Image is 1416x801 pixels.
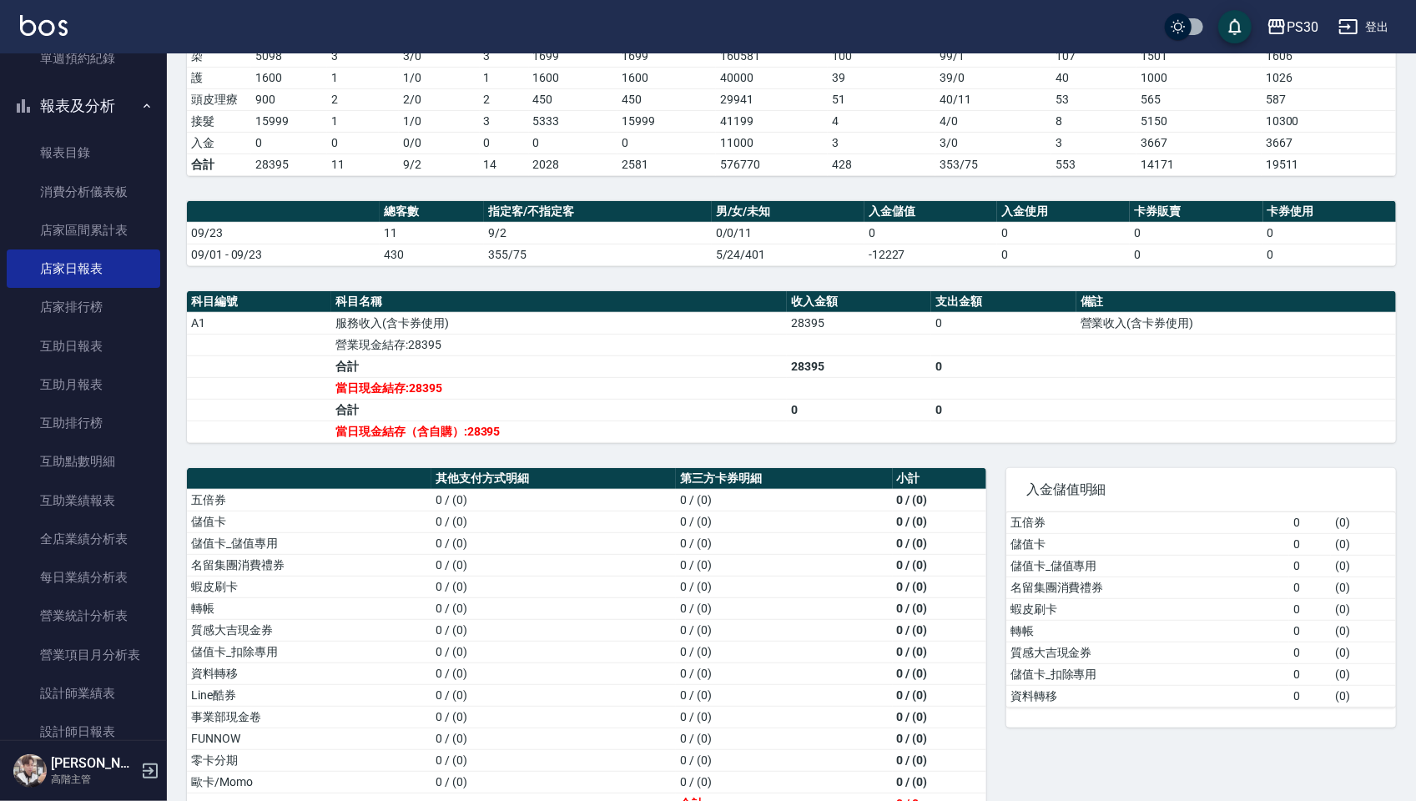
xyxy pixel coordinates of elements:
td: 0 / (0) [676,532,892,554]
td: 0 [1289,685,1331,707]
td: 3 [1051,132,1136,154]
td: 0 / (0) [893,511,986,532]
th: 總客數 [380,201,484,223]
td: 2 [327,88,399,110]
td: 轉帳 [187,597,431,619]
th: 科目編號 [187,291,331,313]
td: 營業現金結存:28395 [331,334,787,355]
td: ( 0 ) [1331,598,1396,620]
td: 587 [1262,88,1396,110]
td: 1699 [529,45,618,67]
td: FUNNOW [187,728,431,749]
td: 服務收入(含卡券使用) [331,312,787,334]
td: 0 / (0) [893,489,986,511]
td: 質感大吉現金券 [187,619,431,641]
td: ( 0 ) [1331,512,1396,534]
td: 儲值卡_扣除專用 [1006,663,1289,685]
td: ( 0 ) [1331,555,1396,577]
a: 消費分析儀表板 [7,173,160,211]
td: 0 / (0) [431,662,676,684]
td: 蝦皮刷卡 [1006,598,1289,620]
td: 儲值卡 [187,511,431,532]
td: 1 [327,110,399,132]
td: 0 [997,222,1130,244]
td: 5333 [529,110,618,132]
td: 3 [480,110,529,132]
td: 0 [997,244,1130,265]
td: 0 / (0) [893,597,986,619]
td: 0 [480,132,529,154]
th: 備註 [1076,291,1396,313]
td: 0 [1130,222,1262,244]
td: 41199 [716,110,828,132]
td: 0 / (0) [893,749,986,771]
img: Person [13,754,47,788]
a: 互助業績報表 [7,481,160,520]
td: Line酷券 [187,684,431,706]
td: 1026 [1262,67,1396,88]
td: 40 / 11 [935,88,1051,110]
td: 0 / (0) [893,706,986,728]
td: 15999 [251,110,327,132]
td: 0 / 0 [399,132,479,154]
td: 5150 [1136,110,1262,132]
td: 09/01 - 09/23 [187,244,380,265]
td: -12227 [864,244,997,265]
td: 39 / 0 [935,67,1051,88]
td: 名留集團消費禮券 [1006,577,1289,598]
td: 160581 [716,45,828,67]
td: 1606 [1262,45,1396,67]
td: 儲值卡_儲值專用 [1006,555,1289,577]
td: 100 [828,45,935,67]
td: 0 / (0) [893,554,986,576]
th: 男/女/未知 [712,201,864,223]
td: ( 0 ) [1331,663,1396,685]
a: 單週預約紀錄 [7,39,160,78]
a: 營業項目月分析表 [7,636,160,674]
td: ( 0 ) [1331,620,1396,642]
td: 0 [529,132,618,154]
td: 儲值卡_儲值專用 [187,532,431,554]
td: 0 [931,312,1076,334]
td: 0 [1289,555,1331,577]
td: 0 / (0) [431,728,676,749]
td: 0 / (0) [676,684,892,706]
h5: [PERSON_NAME] [51,755,136,772]
button: save [1218,10,1252,43]
td: 1 / 0 [399,67,479,88]
td: 553 [1051,154,1136,175]
td: 合計 [187,154,251,175]
td: 10300 [1262,110,1396,132]
td: 1 [480,67,529,88]
td: 0 [1289,620,1331,642]
button: 報表及分析 [7,84,160,128]
a: 每日業績分析表 [7,558,160,597]
td: 0 / (0) [893,532,986,554]
td: 0 / (0) [431,619,676,641]
td: 430 [380,244,484,265]
td: 39 [828,67,935,88]
td: 蝦皮刷卡 [187,576,431,597]
td: 2581 [617,154,716,175]
div: PS30 [1287,17,1318,38]
td: 1600 [617,67,716,88]
td: 0 [787,399,931,421]
td: 4 / 0 [935,110,1051,132]
td: 0 / (0) [676,641,892,662]
td: 353/75 [935,154,1051,175]
th: 卡券使用 [1263,201,1396,223]
td: 0 / (0) [676,554,892,576]
td: 450 [529,88,618,110]
td: 3667 [1136,132,1262,154]
td: ( 0 ) [1331,577,1396,598]
td: 1600 [529,67,618,88]
td: 1699 [617,45,716,67]
td: 0 / (0) [676,576,892,597]
td: 3 [480,45,529,67]
td: 接髮 [187,110,251,132]
td: 0 [1130,244,1262,265]
td: 0 / (0) [893,576,986,597]
td: 09/23 [187,222,380,244]
td: 9/2 [399,154,479,175]
td: 11 [327,154,399,175]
